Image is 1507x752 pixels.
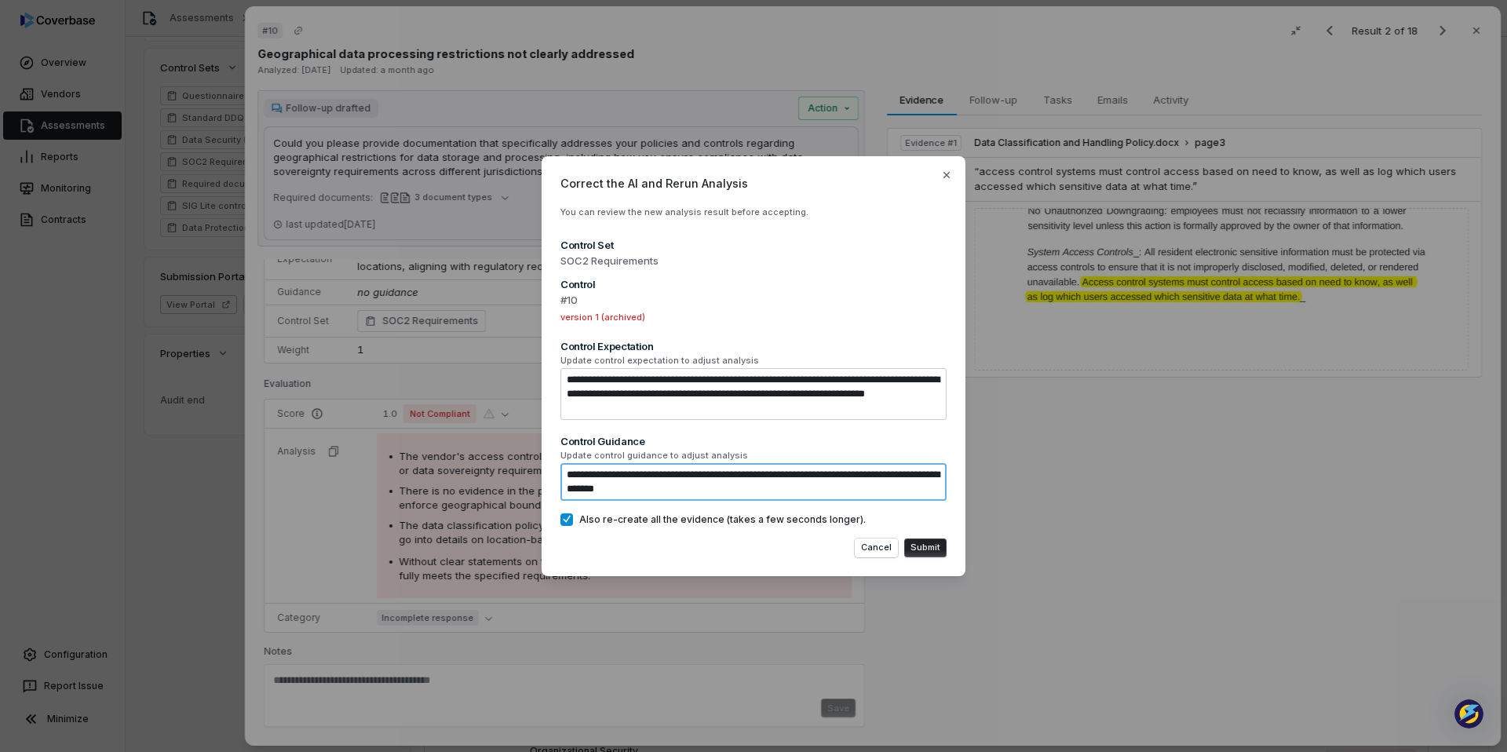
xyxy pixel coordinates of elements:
[560,312,645,323] span: version 1 (archived)
[560,293,947,308] span: #10
[560,513,573,526] button: Also re-create all the evidence (takes a few seconds longer).
[560,254,947,269] span: SOC2 Requirements
[560,339,947,353] div: Control Expectation
[560,277,947,291] div: Control
[560,450,947,462] span: Update control guidance to adjust analysis
[560,175,947,192] span: Correct the AI and Rerun Analysis
[560,355,947,367] span: Update control expectation to adjust analysis
[904,538,947,557] button: Submit
[855,538,898,557] button: Cancel
[560,238,947,252] div: Control Set
[560,206,808,217] span: You can review the new analysis result before accepting.
[579,513,866,526] span: Also re-create all the evidence (takes a few seconds longer).
[560,434,947,448] div: Control Guidance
